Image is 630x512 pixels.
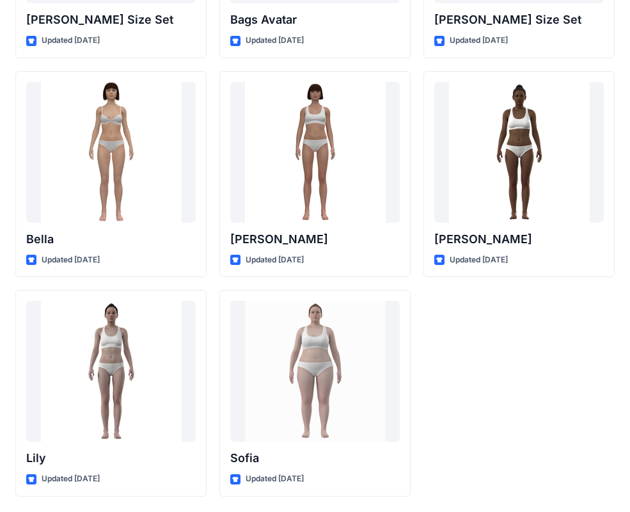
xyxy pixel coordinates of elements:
p: Sofia [230,449,400,467]
p: Bags Avatar [230,11,400,29]
a: Lily [26,301,196,442]
p: Updated [DATE] [246,253,304,267]
a: Bella [26,82,196,223]
p: Updated [DATE] [42,34,100,47]
p: Bella [26,230,196,248]
p: Updated [DATE] [450,34,508,47]
p: Updated [DATE] [42,253,100,267]
p: Updated [DATE] [42,472,100,486]
p: Updated [DATE] [246,34,304,47]
p: Updated [DATE] [450,253,508,267]
p: Lily [26,449,196,467]
a: Sofia [230,301,400,442]
a: Emma [230,82,400,223]
p: [PERSON_NAME] [230,230,400,248]
p: [PERSON_NAME] Size Set [434,11,604,29]
p: [PERSON_NAME] [434,230,604,248]
p: [PERSON_NAME] Size Set [26,11,196,29]
p: Updated [DATE] [246,472,304,486]
a: Gabrielle [434,82,604,223]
